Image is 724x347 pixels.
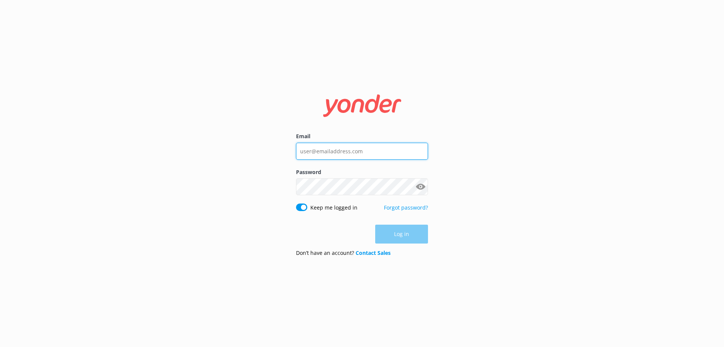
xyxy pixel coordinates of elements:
[296,168,428,176] label: Password
[413,179,428,194] button: Show password
[296,143,428,160] input: user@emailaddress.com
[384,204,428,211] a: Forgot password?
[356,249,391,256] a: Contact Sales
[296,249,391,257] p: Don’t have an account?
[310,204,357,212] label: Keep me logged in
[296,132,428,140] label: Email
